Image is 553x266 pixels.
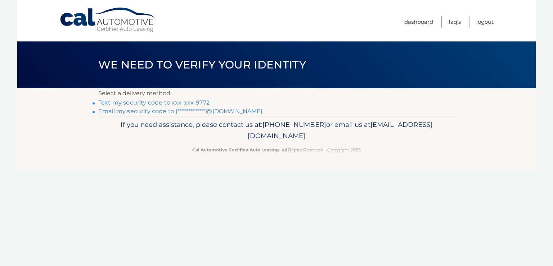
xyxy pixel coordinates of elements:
[262,120,326,129] span: [PHONE_NUMBER]
[404,16,433,28] a: Dashboard
[59,7,157,33] a: Cal Automotive
[103,146,450,154] p: - All Rights Reserved - Copyright 2025
[98,58,306,71] span: We need to verify your identity
[103,119,450,142] p: If you need assistance, please contact us at: or email us at
[449,16,461,28] a: FAQ's
[476,16,494,28] a: Logout
[192,147,279,152] strong: Cal Automotive Certified Auto Leasing
[98,99,210,106] a: Text my security code to xxx-xxx-9772
[98,88,455,98] p: Select a delivery method:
